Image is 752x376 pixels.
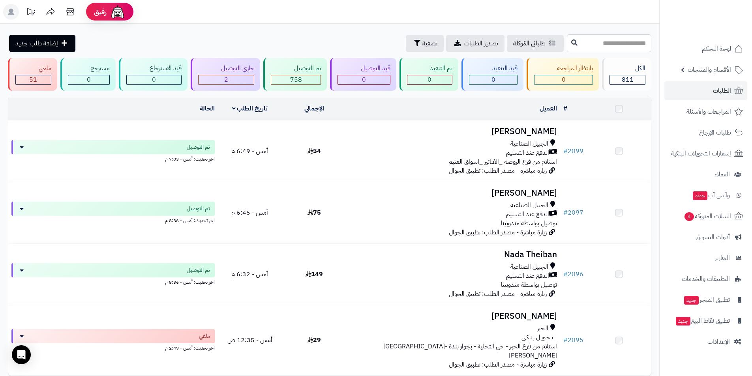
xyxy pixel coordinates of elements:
[563,208,583,217] a: #2097
[707,336,730,347] span: الإعدادات
[506,210,549,219] span: الدفع عند التسليم
[199,75,254,84] div: 2
[306,269,323,279] span: 149
[676,317,690,325] span: جديد
[187,266,210,274] span: تم التوصيل
[664,102,747,121] a: المراجعات والأسئلة
[29,75,37,84] span: 51
[227,335,272,345] span: أمس - 12:35 ص
[449,289,547,299] span: زيارة مباشرة - مصدر الطلب: تطبيق الجوال
[94,7,107,17] span: رفيق
[664,144,747,163] a: إشعارات التحويلات البنكية
[271,64,321,73] div: تم التوصيل
[110,4,126,20] img: ai-face.png
[507,35,564,52] a: طلباتي المُوكلة
[362,75,366,84] span: 0
[563,269,583,279] a: #2096
[15,64,51,73] div: ملغي
[428,75,431,84] span: 0
[469,75,517,84] div: 0
[715,253,730,264] span: التقارير
[304,104,324,113] a: الإجمالي
[664,207,747,226] a: السلات المتروكة4
[152,75,156,84] span: 0
[189,58,262,91] a: جاري التوصيل 2
[664,165,747,184] a: العملاء
[664,81,747,100] a: الطلبات
[699,127,731,138] span: طلبات الإرجاع
[68,75,110,84] div: 0
[349,127,557,136] h3: [PERSON_NAME]
[262,58,328,91] a: تم التوصيل 758
[308,146,321,156] span: 54
[87,75,91,84] span: 0
[702,43,731,54] span: لوحة التحكم
[449,228,547,237] span: زيارة مباشرة - مصدر الطلب: تطبيق الجوال
[664,228,747,247] a: أدوات التسويق
[664,249,747,268] a: التقارير
[15,39,58,48] span: إضافة طلب جديد
[696,232,730,243] span: أدوات التسويق
[9,35,75,52] a: إضافة طلب جديد
[126,64,182,73] div: قيد الاسترجاع
[127,75,181,84] div: 0
[675,315,730,326] span: تطبيق نقاط البيع
[349,250,557,259] h3: Nada Theiban
[231,146,268,156] span: أمس - 6:49 م
[199,332,210,340] span: ملغي
[664,39,747,58] a: لوحة التحكم
[501,280,557,290] span: توصيل بواسطة مندوبينا
[271,75,321,84] div: 758
[540,104,557,113] a: العميل
[187,143,210,151] span: تم التوصيل
[510,262,548,271] span: الجبيل الصناعية
[664,186,747,205] a: وآتس آبجديد
[460,58,525,91] a: قيد التنفيذ 0
[563,269,568,279] span: #
[68,64,110,73] div: مسترجع
[198,64,255,73] div: جاري التوصيل
[338,64,390,73] div: قيد التوصيل
[11,277,215,286] div: اخر تحديث: أمس - 8:36 م
[506,148,549,157] span: الدفع عند التسليم
[686,106,731,117] span: المراجعات والأسئلة
[664,290,747,309] a: تطبيق المتجرجديد
[308,335,321,345] span: 29
[12,345,31,364] div: Open Intercom Messenger
[469,64,518,73] div: قيد التنفيذ
[407,75,452,84] div: 0
[224,75,228,84] span: 2
[338,75,390,84] div: 0
[664,123,747,142] a: طلبات الإرجاع
[609,64,645,73] div: الكل
[11,343,215,352] div: اخر تحديث: أمس - 2:49 م
[525,58,601,91] a: بانتظار المراجعة 0
[513,39,546,48] span: طلباتي المُوكلة
[117,58,189,91] a: قيد الاسترجاع 0
[349,189,557,198] h3: [PERSON_NAME]
[713,85,731,96] span: الطلبات
[534,75,593,84] div: 0
[684,211,731,222] span: السلات المتروكة
[11,154,215,163] div: اخر تحديث: أمس - 7:03 م
[407,64,453,73] div: تم التنفيذ
[600,58,653,91] a: الكل811
[449,166,547,176] span: زيارة مباشرة - مصدر الطلب: تطبيق الجوال
[563,335,583,345] a: #2095
[698,22,744,39] img: logo-2.png
[563,146,568,156] span: #
[200,104,215,113] a: الحالة
[562,75,566,84] span: 0
[231,208,268,217] span: أمس - 6:45 م
[422,39,437,48] span: تصفية
[231,269,268,279] span: أمس - 6:32 م
[328,58,398,91] a: قيد التوصيل 0
[622,75,634,84] span: 811
[537,324,548,333] span: الخبر
[308,208,321,217] span: 75
[383,342,557,360] span: استلام من فرع الخبر - حي التحلية - بجوار بندة -[GEOGRAPHIC_DATA][PERSON_NAME]
[21,4,41,22] a: تحديثات المنصة
[187,205,210,213] span: تم التوصيل
[664,311,747,330] a: تطبيق نقاط البيعجديد
[59,58,118,91] a: مسترجع 0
